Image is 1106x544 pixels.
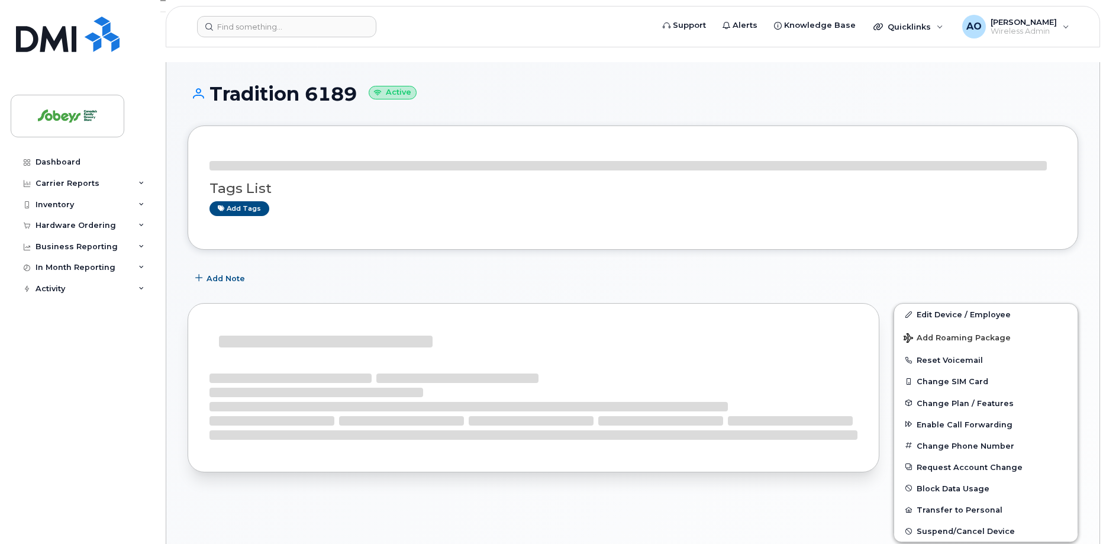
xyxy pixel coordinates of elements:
button: Change Phone Number [894,435,1078,456]
button: Block Data Usage [894,478,1078,499]
button: Enable Call Forwarding [894,414,1078,435]
a: Add tags [209,201,269,216]
h1: Tradition 6189 [188,83,1078,104]
span: Suspend/Cancel Device [917,527,1015,536]
button: Transfer to Personal [894,499,1078,520]
span: Add Roaming Package [904,333,1011,345]
span: Change Plan / Features [917,398,1014,407]
button: Add Roaming Package [894,325,1078,349]
button: Reset Voicemail [894,349,1078,371]
h3: Tags List [209,181,1056,196]
small: Active [369,86,417,99]
button: Request Account Change [894,456,1078,478]
span: Enable Call Forwarding [917,420,1013,429]
span: Add Note [207,273,245,284]
button: Suspend/Cancel Device [894,520,1078,542]
button: Add Note [188,268,255,289]
button: Change Plan / Features [894,392,1078,414]
a: Edit Device / Employee [894,304,1078,325]
button: Change SIM Card [894,371,1078,392]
